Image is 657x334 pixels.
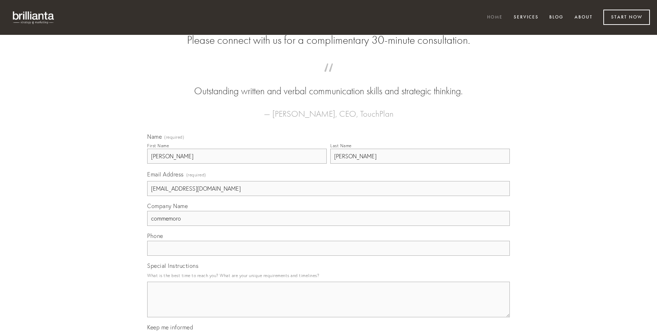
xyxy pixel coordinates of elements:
[603,10,650,25] a: Start Now
[164,135,184,139] span: (required)
[509,12,543,23] a: Services
[159,70,498,84] span: “
[147,202,188,210] span: Company Name
[186,170,206,180] span: (required)
[147,33,510,47] h2: Please connect with us for a complimentary 30-minute consultation.
[482,12,507,23] a: Home
[147,171,184,178] span: Email Address
[330,143,352,148] div: Last Name
[147,232,163,239] span: Phone
[147,143,169,148] div: First Name
[147,262,198,269] span: Special Instructions
[147,324,193,331] span: Keep me informed
[570,12,597,23] a: About
[159,98,498,121] figcaption: — [PERSON_NAME], CEO, TouchPlan
[159,70,498,98] blockquote: Outstanding written and verbal communication skills and strategic thinking.
[7,7,60,28] img: brillianta - research, strategy, marketing
[545,12,568,23] a: Blog
[147,271,510,280] p: What is the best time to reach you? What are your unique requirements and timelines?
[147,133,162,140] span: Name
